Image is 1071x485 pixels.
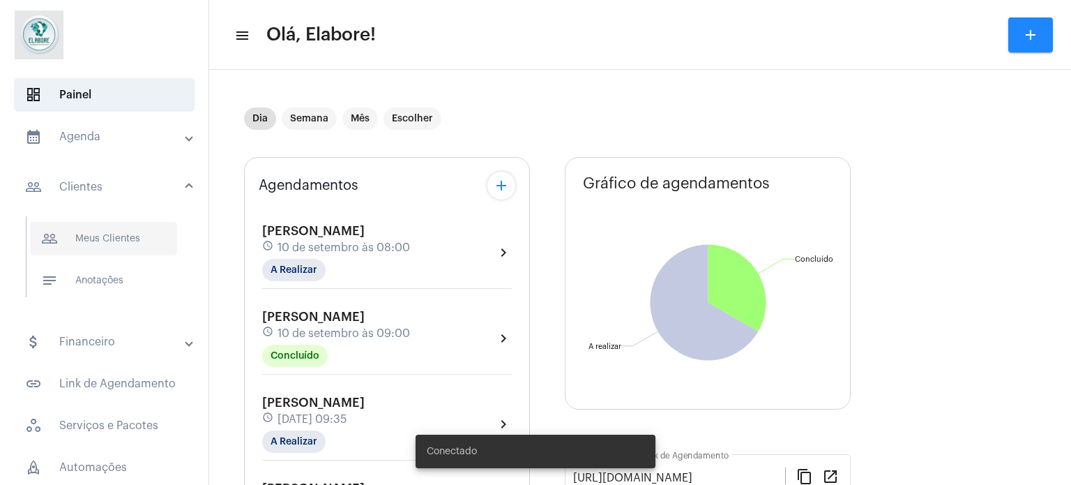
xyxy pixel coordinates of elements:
[25,128,42,145] mat-icon: sidenav icon
[11,7,67,63] img: 4c6856f8-84c7-1050-da6c-cc5081a5dbaf.jpg
[14,451,195,484] span: Automações
[795,255,833,263] text: Concluído
[8,325,208,359] mat-expansion-panel-header: sidenav iconFinanceiro
[30,264,177,297] span: Anotações
[495,416,512,433] mat-icon: chevron_right
[262,345,328,367] mat-chip: Concluído
[8,209,208,317] div: sidenav iconClientes
[278,241,410,254] span: 10 de setembro às 08:00
[259,178,358,193] span: Agendamentos
[266,24,376,46] span: Olá, Elabore!
[493,177,510,194] mat-icon: add
[14,367,195,401] span: Link de Agendamento
[278,327,410,340] span: 10 de setembro às 09:00
[262,259,326,281] mat-chip: A Realizar
[234,27,248,44] mat-icon: sidenav icon
[495,330,512,347] mat-icon: chevron_right
[262,326,275,341] mat-icon: schedule
[588,343,621,350] text: A realizar
[262,225,365,237] span: [PERSON_NAME]
[14,78,195,112] span: Painel
[822,468,839,484] mat-icon: open_in_new
[342,107,378,130] mat-chip: Mês
[8,120,208,154] mat-expansion-panel-header: sidenav iconAgenda
[25,459,42,476] span: sidenav icon
[25,334,186,350] mat-panel-title: Financeiro
[41,272,58,289] mat-icon: sidenav icon
[573,472,785,484] input: Link
[25,128,186,145] mat-panel-title: Agenda
[262,412,275,427] mat-icon: schedule
[262,396,365,409] span: [PERSON_NAME]
[383,107,441,130] mat-chip: Escolher
[1022,27,1039,43] mat-icon: add
[25,334,42,350] mat-icon: sidenav icon
[278,413,347,426] span: [DATE] 09:35
[262,240,275,255] mat-icon: schedule
[244,107,276,130] mat-chip: Dia
[25,179,186,195] mat-panel-title: Clientes
[25,375,42,392] mat-icon: sidenav icon
[262,431,326,453] mat-chip: A Realizar
[583,175,770,192] span: Gráfico de agendamentos
[41,230,58,247] mat-icon: sidenav icon
[282,107,337,130] mat-chip: Semana
[262,311,365,323] span: [PERSON_NAME]
[25,417,42,434] span: sidenav icon
[25,179,42,195] mat-icon: sidenav icon
[8,165,208,209] mat-expansion-panel-header: sidenav iconClientes
[30,222,177,255] span: Meus Clientes
[427,445,477,458] span: Conectado
[796,468,813,484] mat-icon: content_copy
[14,409,195,442] span: Serviços e Pacotes
[495,244,512,261] mat-icon: chevron_right
[25,87,42,103] span: sidenav icon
